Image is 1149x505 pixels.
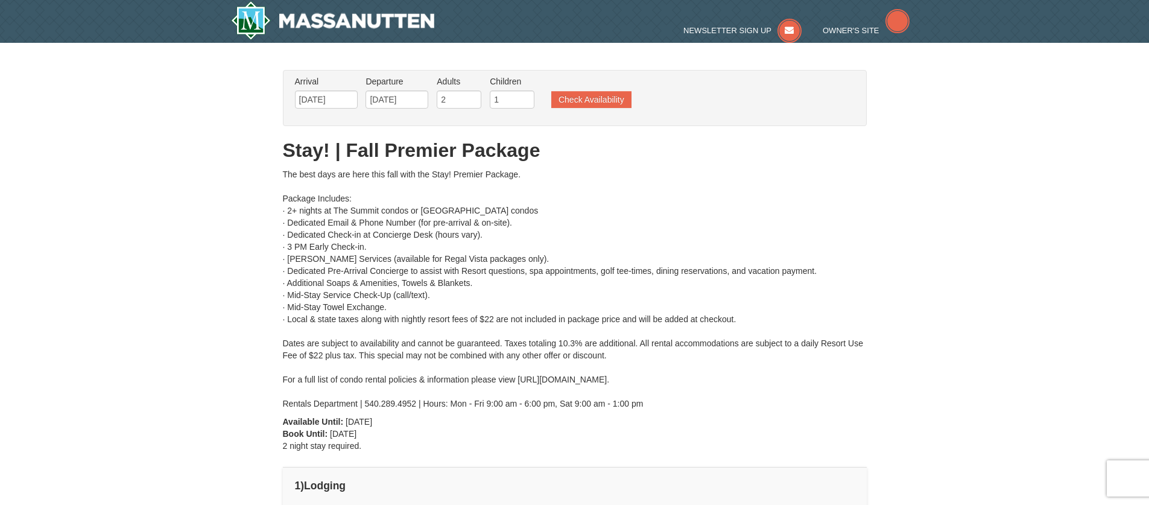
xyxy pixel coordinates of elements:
h1: Stay! | Fall Premier Package [283,138,867,162]
a: Massanutten Resort [231,1,435,40]
img: Massanutten Resort Logo [231,1,435,40]
span: Owner's Site [823,26,879,35]
a: Owner's Site [823,26,910,35]
label: Children [490,75,534,87]
span: Newsletter Sign Up [683,26,771,35]
strong: Book Until: [283,429,328,439]
label: Departure [366,75,428,87]
label: Arrival [295,75,358,87]
a: Newsletter Sign Up [683,26,802,35]
button: Check Availability [551,91,631,108]
strong: Available Until: [283,417,344,427]
h4: 1 Lodging [295,480,855,492]
span: [DATE] [330,429,356,439]
span: [DATE] [346,417,372,427]
div: The best days are here this fall with the Stay! Premier Package. Package Includes: · 2+ nights at... [283,168,867,410]
span: 2 night stay required. [283,441,362,451]
span: ) [300,480,304,492]
label: Adults [437,75,481,87]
